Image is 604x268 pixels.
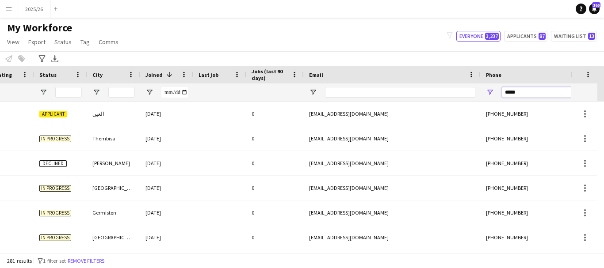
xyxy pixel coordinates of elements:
div: [PHONE_NUMBER] [481,151,594,175]
span: City [92,72,103,78]
div: [PHONE_NUMBER] [481,225,594,249]
div: 0 [246,151,304,175]
span: Comms [99,38,119,46]
button: Open Filter Menu [145,88,153,96]
span: 165 [592,2,600,8]
span: Status [39,72,57,78]
div: [DATE] [140,225,193,249]
div: 0 [246,126,304,151]
button: 2025/26 [18,0,50,18]
span: 13 [588,33,595,40]
span: Declined [39,160,67,167]
button: Everyone3,237 [456,31,501,42]
div: [DATE] [140,126,193,151]
span: Phone [486,72,501,78]
button: Applicants87 [504,31,547,42]
span: Tag [80,38,90,46]
input: City Filter Input [108,87,135,98]
div: [EMAIL_ADDRESS][DOMAIN_NAME] [304,200,481,225]
div: [GEOGRAPHIC_DATA] [87,225,140,249]
div: Thembisa [87,126,140,151]
div: [GEOGRAPHIC_DATA] [87,176,140,200]
span: Last job [199,72,218,78]
span: In progress [39,234,71,241]
a: Comms [95,36,122,48]
button: Open Filter Menu [309,88,317,96]
div: Germiston [87,200,140,225]
div: [EMAIL_ADDRESS][DOMAIN_NAME] [304,126,481,151]
div: [DATE] [140,200,193,225]
span: Jobs (last 90 days) [252,68,288,81]
button: Waiting list13 [551,31,597,42]
span: In progress [39,185,71,192]
span: Export [28,38,46,46]
a: Tag [77,36,93,48]
div: [PHONE_NUMBER] [481,102,594,126]
button: Remove filters [66,256,106,266]
span: Status [54,38,72,46]
input: Joined Filter Input [161,87,188,98]
app-action-btn: Advanced filters [37,53,47,64]
div: [EMAIL_ADDRESS][DOMAIN_NAME] [304,151,481,175]
div: [PERSON_NAME] [87,151,140,175]
div: [EMAIL_ADDRESS][DOMAIN_NAME] [304,102,481,126]
a: View [4,36,23,48]
span: My Workforce [7,21,72,34]
app-action-btn: Export XLSX [50,53,60,64]
a: 165 [589,4,600,14]
span: In progress [39,136,71,142]
div: [DATE] [140,151,193,175]
div: [PHONE_NUMBER] [481,176,594,200]
input: Phone Filter Input [502,87,589,98]
div: 0 [246,200,304,225]
span: 1 filter set [43,257,66,264]
div: العين [87,102,140,126]
div: [EMAIL_ADDRESS][DOMAIN_NAME] [304,225,481,249]
span: In progress [39,210,71,216]
button: Open Filter Menu [486,88,494,96]
div: 0 [246,225,304,249]
button: Open Filter Menu [92,88,100,96]
div: 0 [246,176,304,200]
div: 0 [246,102,304,126]
button: Open Filter Menu [39,88,47,96]
div: [PHONE_NUMBER] [481,126,594,151]
div: [DATE] [140,176,193,200]
span: 87 [539,33,546,40]
span: Email [309,72,323,78]
span: 3,237 [485,33,499,40]
div: [PHONE_NUMBER] [481,200,594,225]
div: [DATE] [140,102,193,126]
span: View [7,38,19,46]
a: Status [51,36,75,48]
input: Status Filter Input [55,87,82,98]
span: Applicant [39,111,67,117]
span: Joined [145,72,163,78]
input: Email Filter Input [325,87,475,98]
a: Export [25,36,49,48]
div: [EMAIL_ADDRESS][DOMAIN_NAME] [304,176,481,200]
